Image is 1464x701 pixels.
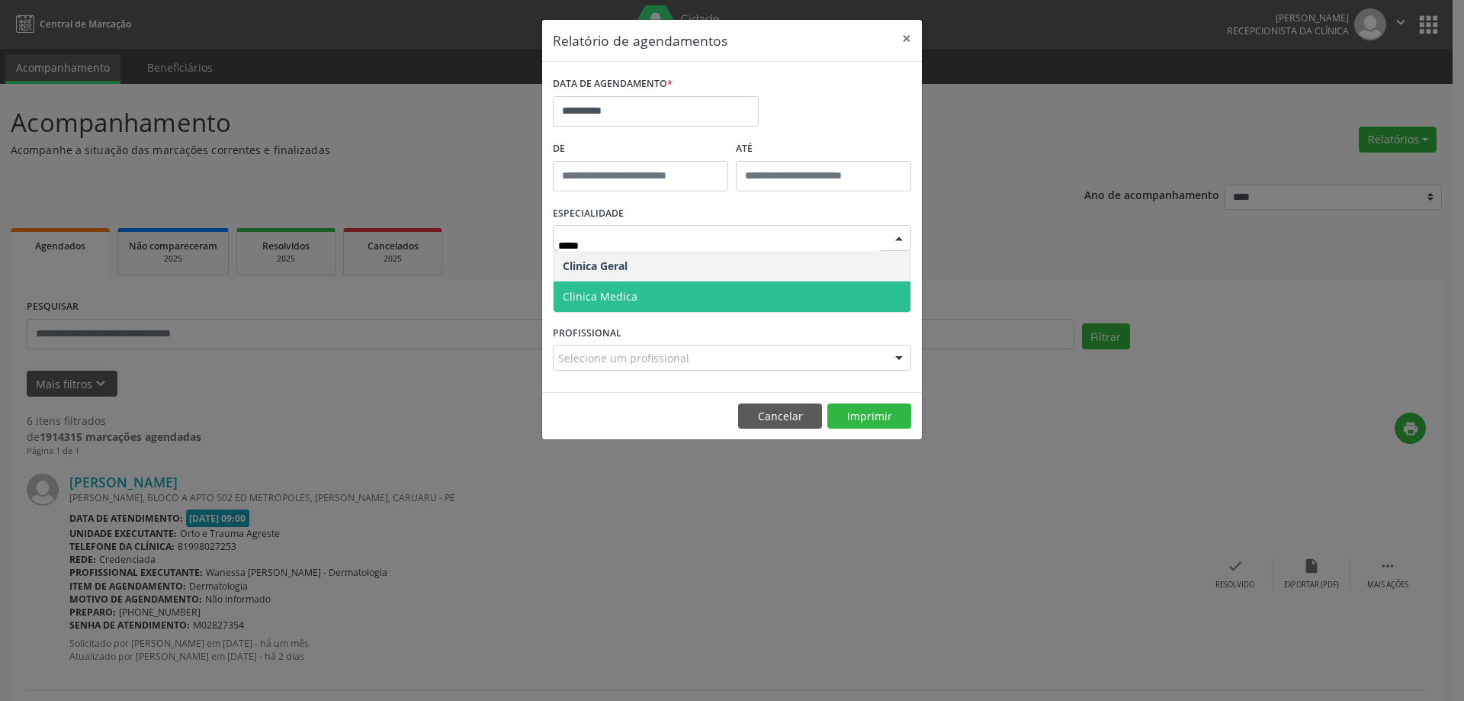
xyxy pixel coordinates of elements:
[563,289,637,304] span: Clinica Medica
[558,350,689,366] span: Selecione um profissional
[553,137,728,161] label: De
[553,31,727,50] h5: Relatório de agendamentos
[891,20,922,57] button: Close
[553,72,673,96] label: DATA DE AGENDAMENTO
[738,404,822,429] button: Cancelar
[827,404,911,429] button: Imprimir
[553,202,624,226] label: ESPECIALIDADE
[553,321,621,345] label: PROFISSIONAL
[563,259,628,273] span: Clinica Geral
[736,137,911,161] label: ATÉ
